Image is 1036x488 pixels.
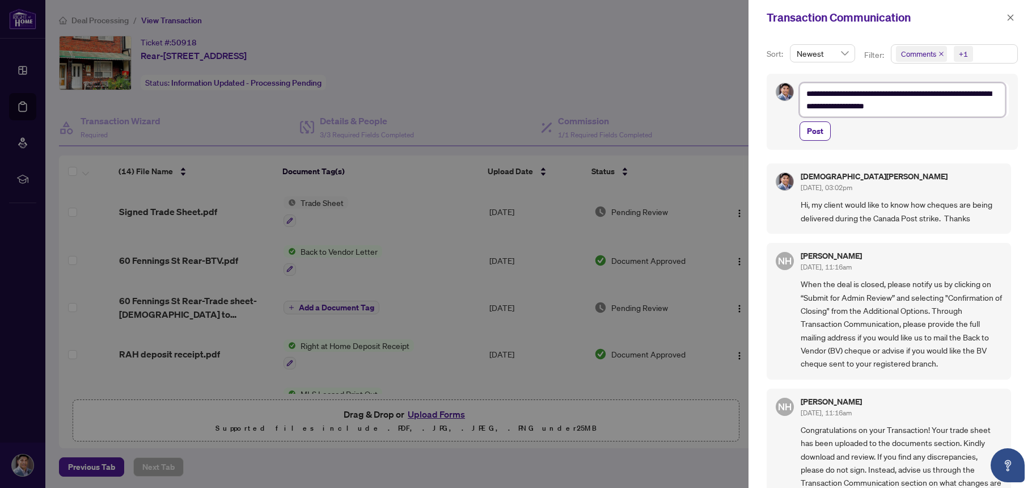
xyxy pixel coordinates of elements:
span: close [1007,14,1014,22]
p: Sort: [767,48,785,60]
button: Open asap [991,448,1025,482]
img: Profile Icon [776,173,793,190]
div: Transaction Communication [767,9,1003,26]
span: When the deal is closed, please notify us by clicking on “Submit for Admin Review” and selecting ... [801,277,1002,371]
span: Hi, my client would like to know how cheques are being delivered during the Canada Post strike. T... [801,198,1002,225]
span: NH [778,254,792,268]
span: Comments [901,48,936,60]
button: Post [800,121,831,141]
span: [DATE], 11:16am [801,409,852,417]
h5: [DEMOGRAPHIC_DATA][PERSON_NAME] [801,173,948,180]
span: Newest [797,45,848,62]
span: [DATE], 03:02pm [801,183,852,192]
div: +1 [959,48,968,60]
h5: [PERSON_NAME] [801,398,862,406]
img: Profile Icon [776,83,793,100]
span: NH [778,399,792,414]
span: Comments [896,46,947,62]
span: Post [807,122,823,140]
p: Filter: [864,49,886,61]
h5: [PERSON_NAME] [801,252,862,260]
span: close [938,51,944,57]
span: [DATE], 11:16am [801,263,852,271]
